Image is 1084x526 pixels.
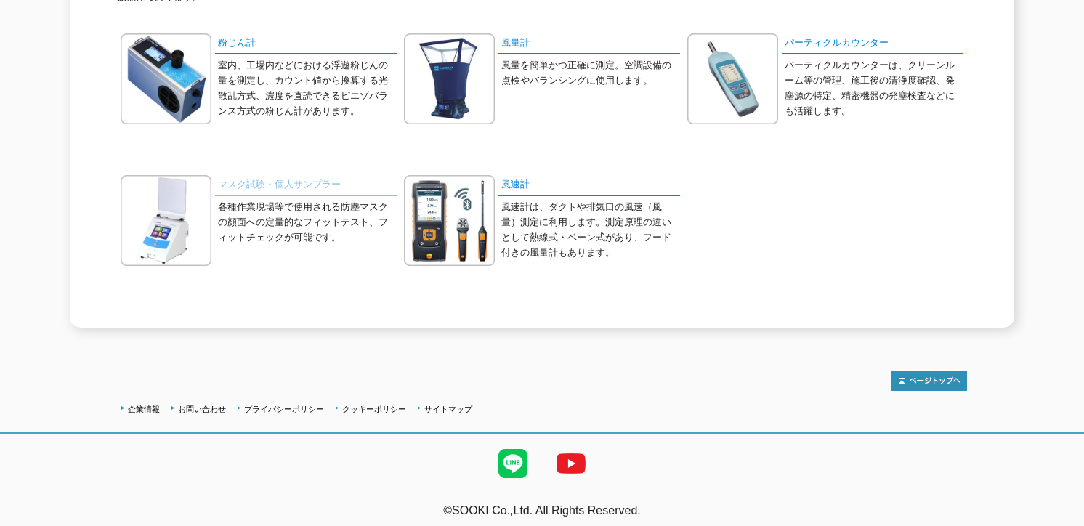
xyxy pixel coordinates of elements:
[498,33,680,54] a: 風量計
[121,175,211,266] img: マスク試験・個人サンプラー
[542,434,600,493] img: YouTube
[404,175,495,266] img: 風速計
[121,33,211,124] img: 粉じん計
[128,405,160,413] a: 企業情報
[178,405,226,413] a: お問い合わせ
[218,200,397,245] p: 各種作業現場等で使用される防塵マスクの顔面への定量的なフィットテスト、フィットチェックが可能です。
[484,434,542,493] img: LINE
[501,58,680,89] p: 風量を簡単かつ正確に測定。空調設備の点検やバランシングに使用します。
[498,175,680,196] a: 風速計
[687,33,778,124] img: パーティクルカウンター
[891,371,967,391] img: トップページへ
[244,405,324,413] a: プライバシーポリシー
[782,33,963,54] a: パーティクルカウンター
[215,33,397,54] a: 粉じん計
[342,405,406,413] a: クッキーポリシー
[785,58,963,118] p: バーティクルカウンターは、クリーンルーム等の管理、施工後の清浄度確認、発塵源の特定、精密機器の発塵検査などにも活躍します。
[404,33,495,124] img: 風量計
[501,200,680,260] p: 風速計は、ダクトや排気口の風速（風量）測定に利用します。測定原理の違いとして熱線式・ベーン式があり、フード付きの風量計もあります。
[215,175,397,196] a: マスク試験・個人サンプラー
[424,405,472,413] a: サイトマップ
[218,58,397,118] p: 室内、工場内などにおける浮遊粉じんの量を測定し、カウント値から換算する光散乱方式、濃度を直読できるピエゾバランス方式の粉じん計があります。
